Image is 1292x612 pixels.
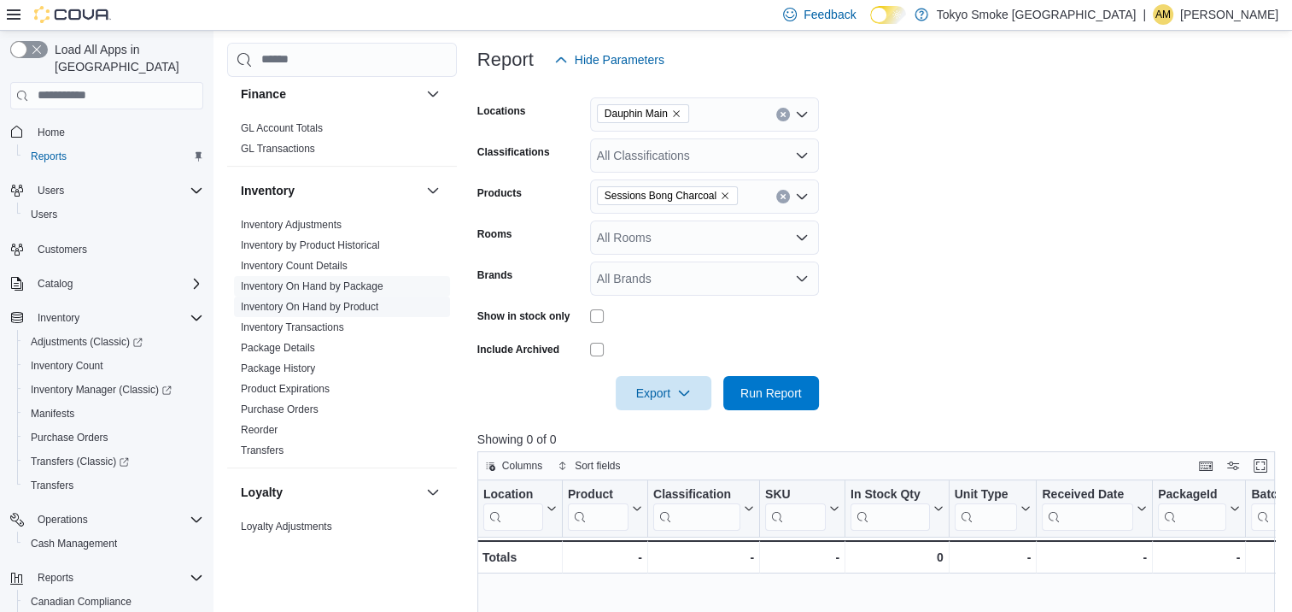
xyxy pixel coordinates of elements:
label: Include Archived [477,343,559,356]
span: Feedback [804,6,856,23]
img: Cova [34,6,111,23]
span: Purchase Orders [31,431,108,444]
span: Canadian Compliance [24,591,203,612]
button: Transfers [17,474,210,497]
span: Transfers [31,479,73,492]
div: Product [568,486,628,503]
span: Dauphin Main [597,104,689,123]
span: Operations [38,513,88,527]
a: Reorder [241,424,278,436]
span: Run Report [740,385,802,402]
a: Package History [241,362,315,374]
span: Purchase Orders [24,427,203,448]
button: Open list of options [795,231,809,244]
a: Loyalty Adjustments [241,521,332,533]
div: Loyalty [227,516,457,564]
p: Tokyo Smoke [GEOGRAPHIC_DATA] [937,4,1137,25]
button: Inventory Count [17,354,210,378]
p: | [1143,4,1146,25]
div: In Stock Qty [851,486,930,503]
a: Purchase Orders [241,403,319,415]
a: Package Details [241,342,315,354]
div: Finance [227,118,457,166]
button: Finance [423,84,443,104]
a: Adjustments (Classic) [17,330,210,354]
button: Columns [478,456,549,476]
span: Cash Management [24,533,203,554]
a: Transfers [24,475,80,496]
span: GL Account Totals [241,121,323,135]
button: Hide Parameters [547,43,671,77]
button: Display options [1223,456,1243,476]
button: Export [616,376,711,410]
button: Inventory [423,180,443,201]
span: Sessions Bong Charcoal [597,186,738,205]
span: Dark Mode [870,24,871,25]
span: AM [1155,4,1171,25]
button: Inventory [241,182,419,199]
span: Export [626,376,701,410]
button: Classification [653,486,754,530]
div: Received Date [1042,486,1133,530]
button: Cash Management [17,532,210,556]
span: Manifests [24,403,203,424]
a: Manifests [24,403,81,424]
span: Users [24,204,203,225]
div: - [1042,547,1147,568]
span: Inventory Count [24,356,203,376]
h3: Report [477,50,534,70]
button: Loyalty [423,482,443,503]
a: Inventory Transactions [241,321,344,333]
span: Canadian Compliance [31,595,132,609]
button: Clear input [776,190,790,203]
h3: Loyalty [241,484,283,501]
span: Reports [38,571,73,585]
button: Purchase Orders [17,426,210,450]
span: Product Expirations [241,382,330,396]
p: Showing 0 of 0 [477,431,1283,448]
button: Users [3,179,210,203]
div: In Stock Qty [851,486,930,530]
div: - [568,547,642,568]
span: Dauphin Main [605,105,668,122]
button: Product [568,486,642,530]
span: Inventory Adjustments [241,218,342,232]
a: Purchase Orders [24,427,115,448]
div: Product [568,486,628,530]
div: SKU URL [765,486,826,530]
span: Adjustments (Classic) [31,335,143,349]
div: Unit Type [954,486,1017,503]
span: Operations [31,509,203,530]
button: In Stock Qty [851,486,944,530]
a: Users [24,204,64,225]
div: Classification [653,486,740,530]
div: Location [483,486,543,503]
button: Operations [3,508,210,532]
button: SKU [765,486,839,530]
span: Transfers (Classic) [24,451,203,472]
div: Totals [482,547,557,568]
button: Finance [241,85,419,103]
span: Inventory by Product Historical [241,238,380,252]
button: Reports [17,144,210,168]
span: Purchase Orders [241,403,319,416]
a: Inventory On Hand by Product [241,301,378,313]
p: [PERSON_NAME] [1180,4,1278,25]
span: Reorder [241,423,278,437]
span: Inventory Manager (Classic) [31,383,172,397]
button: Enter fullscreen [1250,456,1271,476]
button: Loyalty [241,484,419,501]
button: Run Report [723,376,819,410]
span: GL Transactions [241,142,315,156]
div: - [954,547,1031,568]
button: Customers [3,237,210,262]
label: Brands [477,268,512,282]
button: Manifests [17,402,210,426]
button: Open list of options [795,149,809,162]
a: Inventory by Product Historical [241,239,380,251]
span: Home [38,126,65,139]
a: Transfers (Classic) [24,451,136,472]
button: PackageId [1158,486,1240,530]
div: SKU [765,486,826,503]
div: PackageId [1158,486,1226,503]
